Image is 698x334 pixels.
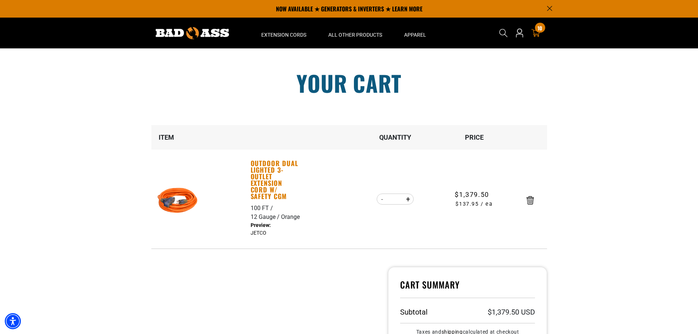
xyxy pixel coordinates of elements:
summary: Search [498,27,509,39]
div: Orange [281,213,300,221]
span: 10 [538,25,542,31]
dd: JETCO [251,221,301,237]
div: 12 Gauge [251,213,281,221]
p: $1,379.50 USD [488,308,535,316]
summary: All Other Products [317,18,393,48]
th: Item [151,125,250,150]
span: All Other Products [328,32,382,38]
span: $1,379.50 [455,190,489,199]
th: Quantity [355,125,435,150]
input: Quantity for Outdoor Dual Lighted 3-Outlet Extension Cord w/ Safety CGM [388,193,402,205]
summary: Apparel [393,18,437,48]
a: Open this option [514,18,525,48]
a: Outdoor Dual Lighted 3-Outlet Extension Cord w/ Safety CGM [251,160,301,199]
h3: Subtotal [400,308,428,316]
h4: Cart Summary [400,279,535,298]
img: orange [154,179,200,225]
span: Extension Cords [261,32,306,38]
a: Remove Outdoor Dual Lighted 3-Outlet Extension Cord w/ Safety CGM - 100 FT / 12 Gauge / Orange [527,198,534,203]
h1: Your cart [146,72,553,94]
img: Bad Ass Extension Cords [156,27,229,39]
span: Apparel [404,32,426,38]
summary: Extension Cords [250,18,317,48]
span: $137.95 / ea [435,200,513,208]
div: 100 FT [251,204,274,213]
th: Price [435,125,514,150]
div: Accessibility Menu [5,313,21,329]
